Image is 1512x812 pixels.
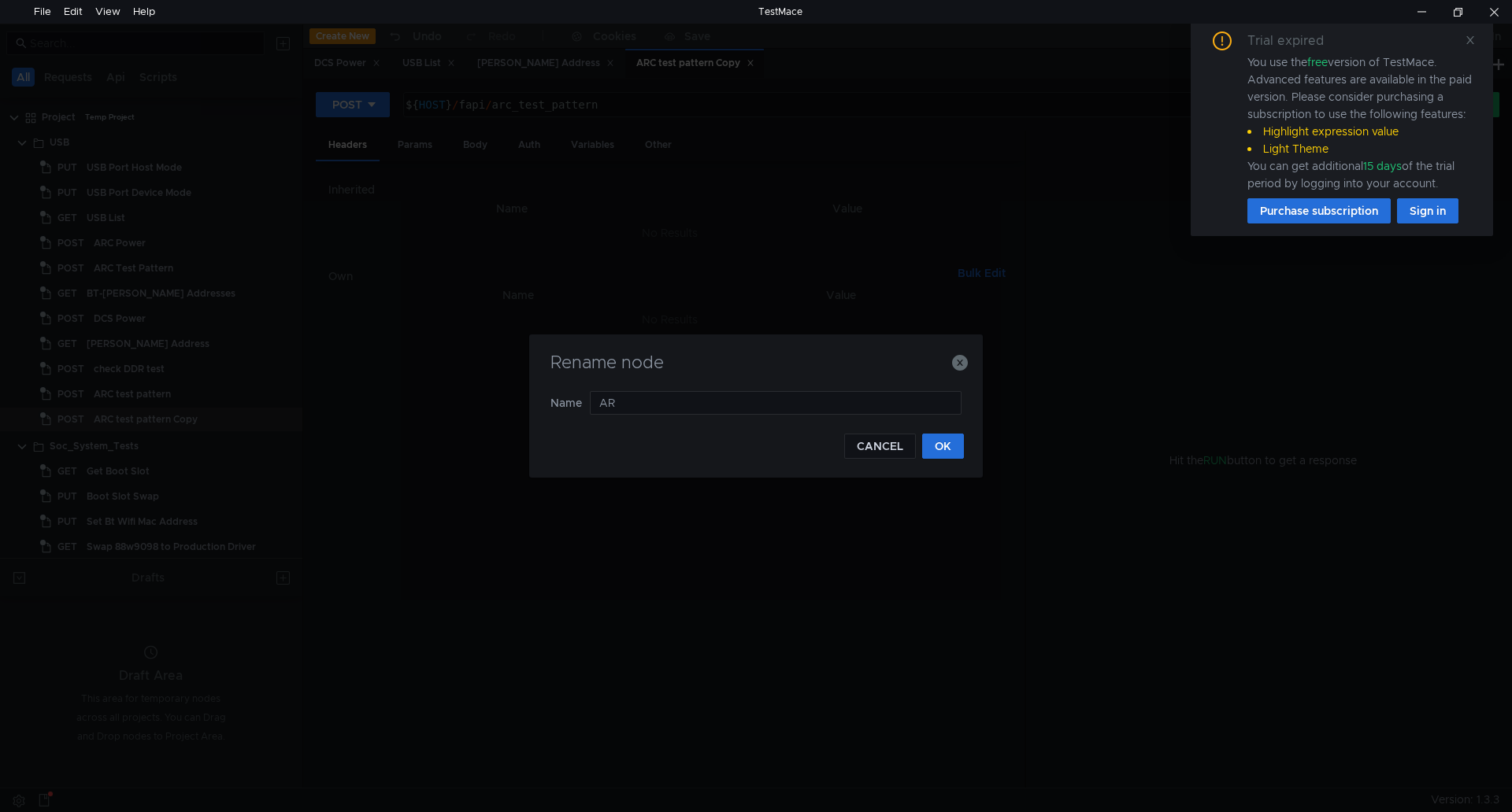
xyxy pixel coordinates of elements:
[1397,198,1458,223] button: Sign in
[1247,198,1391,223] button: Purchase subscription
[1363,159,1402,173] span: 15 days
[550,391,590,415] label: Name
[1247,140,1474,157] li: Light Theme
[1247,31,1343,50] div: Trial expired
[548,353,964,372] h3: Rename node
[1247,54,1474,192] div: You use the version of TestMace. Advanced features are available in the paid version. Please cons...
[1247,123,1474,140] li: Highlight expression value
[1307,55,1328,69] span: free
[1247,157,1474,192] div: You can get additional of the trial period by logging into your account.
